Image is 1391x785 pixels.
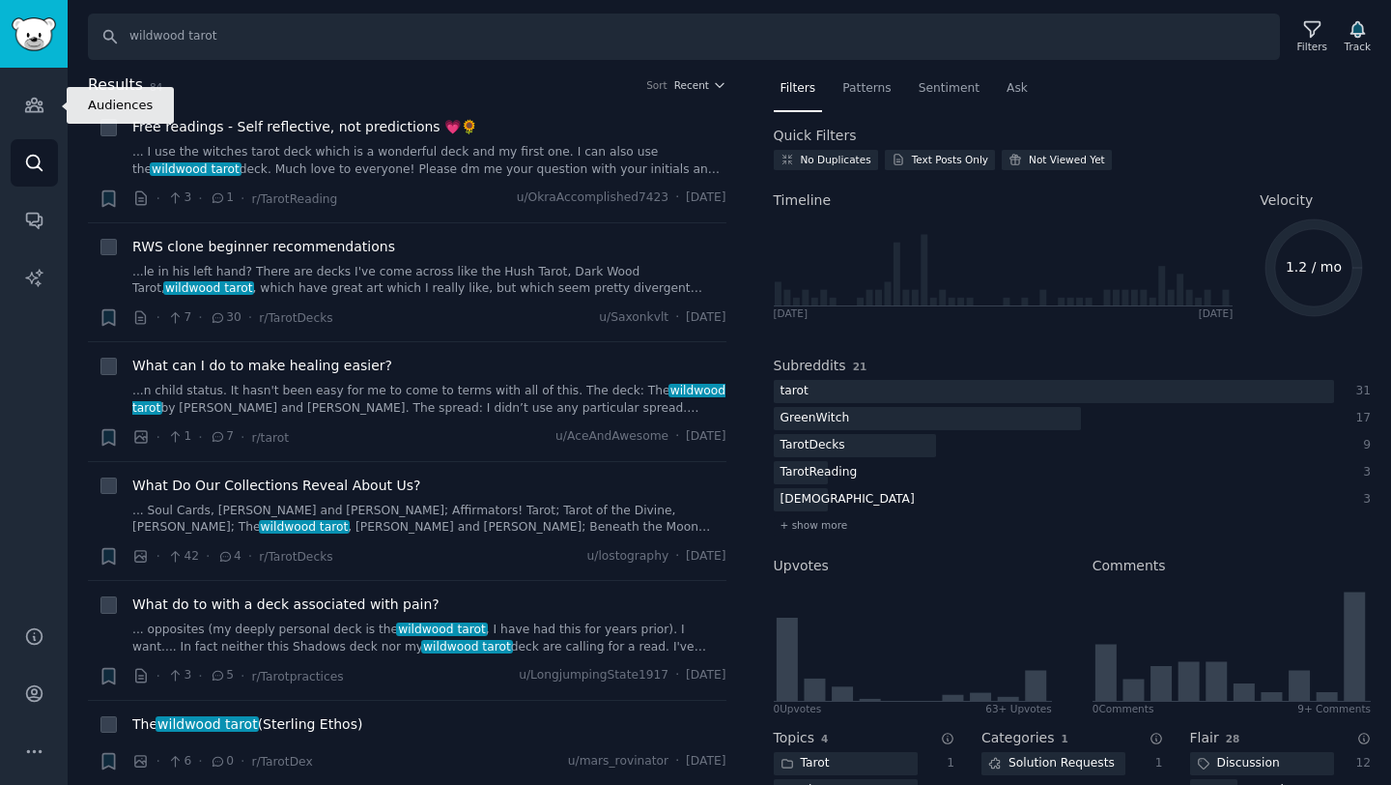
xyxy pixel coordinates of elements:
span: r/tarot [251,431,289,445]
span: 1 [210,189,234,207]
div: [DATE] [774,306,809,320]
span: 1 [167,428,191,446]
div: TarotDecks [774,434,852,458]
span: wildwood tarot [132,384,725,415]
div: 0 Comment s [1093,702,1154,715]
span: · [675,428,679,446]
span: u/OkraAccomplished7423 [517,189,668,207]
button: Recent [674,78,726,92]
span: 3 [167,189,191,207]
span: 7 [167,309,191,327]
span: · [156,189,160,209]
span: The (Sterling Ethos) [132,714,362,735]
span: [DATE] [686,428,725,446]
span: Results [88,73,143,98]
span: · [675,309,679,327]
a: ...le in his left hand? There are decks I've come across like the Hush Tarot, Dark Wood Tarot,wil... [132,264,726,298]
div: Discussion [1190,752,1287,776]
span: · [241,189,244,209]
span: · [198,751,202,771]
div: Tarot [774,752,837,776]
div: TarotReading [774,461,865,485]
span: · [156,427,160,448]
span: · [198,189,202,209]
span: r/TarotDecks [259,311,332,325]
span: 5 [210,667,234,684]
a: ... I use the witches tarot deck which is a wonderful deck and my first one. I can also use thewi... [132,144,726,178]
span: Filters [781,80,816,98]
span: u/Saxonkvlt [599,309,668,327]
span: · [248,546,252,567]
span: wildwood tarot [396,623,487,636]
span: · [198,666,202,686]
div: 9 [1354,437,1372,454]
h2: Topics [774,728,815,748]
span: 7 [210,428,234,446]
span: u/LongjumpingState1917 [519,667,668,684]
a: What Do Our Collections Reveal About Us? [132,476,420,496]
a: What do to with a deck associated with pain? [132,595,440,615]
div: 63+ Upvotes [985,702,1052,715]
span: · [156,307,160,328]
a: Free readings - Self reflective, not predictions 💗🌻 [132,117,477,137]
input: Search Keyword [88,14,1280,60]
h2: Quick Filters [774,126,857,146]
span: 28 [1226,733,1240,744]
span: 0 [210,753,234,770]
span: + show more [781,518,848,532]
span: [DATE] [686,189,725,207]
div: 1 [1146,755,1163,772]
div: Filters [1297,40,1327,53]
span: u/AceAndAwesome [555,428,668,446]
span: · [198,307,202,328]
a: What can I do to make healing easier? [132,356,392,376]
div: 0 Upvote s [774,702,822,715]
span: Patterns [842,80,891,98]
span: · [241,751,244,771]
span: · [241,427,244,448]
div: 9+ Comments [1297,702,1371,715]
div: 1 [938,755,955,772]
span: [DATE] [686,548,725,566]
span: [DATE] [686,309,725,327]
span: 4 [217,548,241,566]
span: 6 [167,753,191,770]
div: Solution Requests [981,752,1121,776]
span: Velocity [1260,190,1313,211]
text: 1.2 / mo [1286,259,1342,275]
div: [DEMOGRAPHIC_DATA] [774,488,922,512]
h2: Upvotes [774,556,829,576]
span: r/Tarotpractices [251,670,343,683]
span: · [198,427,202,448]
span: wildwood tarot [163,281,254,295]
div: 17 [1354,410,1372,427]
div: Sort [646,78,667,92]
span: 1 [1061,733,1067,744]
a: RWS clone beginner recommendations [132,237,395,257]
span: wildwood tarot [259,520,350,534]
button: Track [1338,16,1377,57]
span: 30 [210,309,241,327]
div: GreenWitch [774,407,857,431]
span: · [206,546,210,567]
span: Ask [1007,80,1028,98]
span: [DATE] [686,753,725,770]
span: r/TarotReading [251,192,337,206]
span: 42 [167,548,199,566]
img: GummySearch logo [12,17,56,51]
div: Not Viewed Yet [1029,153,1105,166]
span: · [675,189,679,207]
span: u/mars_rovinator [568,753,668,770]
span: · [675,753,679,770]
span: 84 [150,81,162,93]
span: r/TarotDex [251,755,312,769]
a: Thewildwood tarot(Sterling Ethos) [132,714,362,735]
a: ... opposites (my deeply personal deck is thewildwood tarot, I have had this for years prior). I ... [132,622,726,655]
div: [DATE] [1199,306,1234,320]
h2: Subreddits [774,356,846,376]
h2: Categories [981,728,1054,748]
span: Timeline [774,190,832,211]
